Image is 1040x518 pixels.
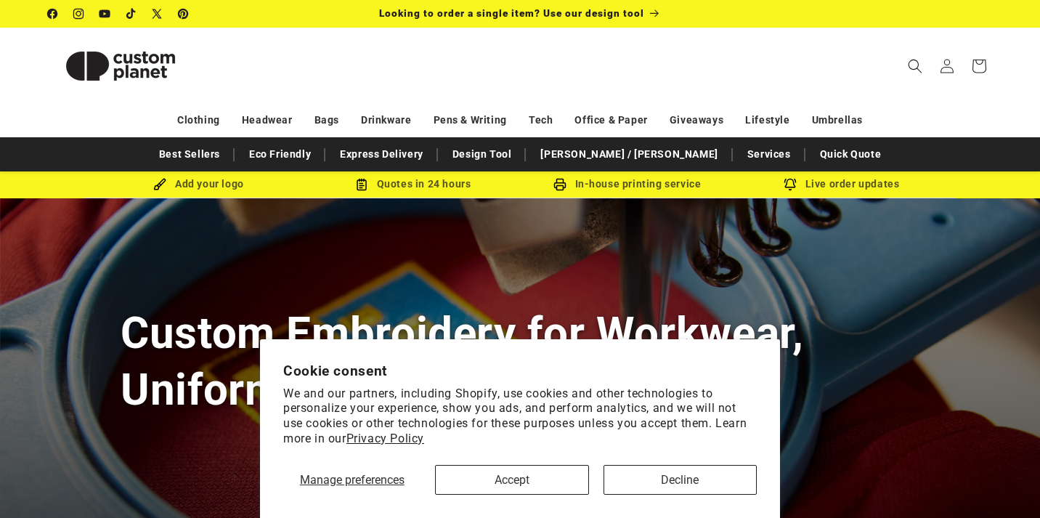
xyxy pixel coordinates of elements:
[242,108,293,133] a: Headwear
[734,175,948,193] div: Live order updates
[553,178,566,191] img: In-house printing
[283,363,757,379] h2: Cookie consent
[434,108,507,133] a: Pens & Writing
[283,387,757,447] p: We and our partners, including Shopify, use cookies and other technologies to personalize your ex...
[153,178,166,191] img: Brush Icon
[121,305,919,417] h1: Custom Embroidery for Workwear, Uniforms & Sportswear
[306,175,520,193] div: Quotes in 24 hours
[355,178,368,191] img: Order Updates Icon
[813,142,889,167] a: Quick Quote
[314,108,339,133] a: Bags
[333,142,431,167] a: Express Delivery
[574,108,647,133] a: Office & Paper
[43,28,199,104] a: Custom Planet
[445,142,519,167] a: Design Tool
[533,142,725,167] a: [PERSON_NAME] / [PERSON_NAME]
[812,108,863,133] a: Umbrellas
[177,108,220,133] a: Clothing
[300,473,405,487] span: Manage preferences
[435,465,588,495] button: Accept
[604,465,757,495] button: Decline
[346,432,424,445] a: Privacy Policy
[670,108,723,133] a: Giveaways
[745,108,789,133] a: Lifestyle
[242,142,318,167] a: Eco Friendly
[92,175,306,193] div: Add your logo
[529,108,553,133] a: Tech
[520,175,734,193] div: In-house printing service
[283,465,421,495] button: Manage preferences
[899,50,931,82] summary: Search
[379,7,644,19] span: Looking to order a single item? Use our design tool
[48,33,193,99] img: Custom Planet
[784,178,797,191] img: Order updates
[361,108,411,133] a: Drinkware
[740,142,798,167] a: Services
[152,142,227,167] a: Best Sellers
